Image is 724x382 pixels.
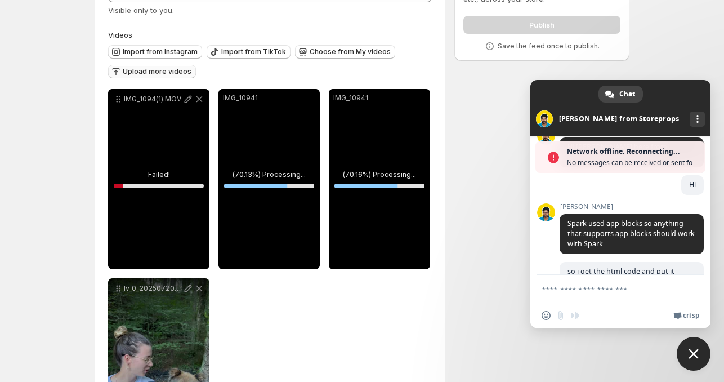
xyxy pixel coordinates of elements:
span: Hi [689,180,696,189]
span: Choose from My videos [310,47,391,56]
span: [PERSON_NAME] [560,203,704,211]
span: so i get the html code and put it inside? [567,266,674,286]
p: lv_0_20250720131316 1 [124,284,182,293]
span: No messages can be received or sent for now. [567,157,700,168]
span: Chat [619,86,635,103]
a: Close chat [677,337,710,371]
span: Import from Instagram [123,47,198,56]
span: Visible only to you. [108,6,174,15]
span: Upload more videos [123,67,191,76]
p: IMG_1094(1).MOV [124,95,182,104]
p: IMG_10941 [333,94,426,103]
a: Chat [598,86,643,103]
button: Import from TikTok [207,45,291,59]
button: Choose from My videos [295,45,395,59]
p: Save the feed once to publish. [498,42,600,51]
a: Crisp [673,311,699,320]
span: Import from TikTok [221,47,286,56]
textarea: Compose your message... [542,275,677,303]
button: Import from Instagram [108,45,202,59]
div: IMG_10941(70.13%) Processing...70.13453775467559% [218,89,320,269]
p: IMG_10941 [223,94,315,103]
button: Upload more videos [108,65,196,78]
span: Spark used app blocks so anything that supports app blocks should work with Spark. [567,219,695,248]
span: Crisp [683,311,699,320]
span: Network offline. Reconnecting... [567,146,700,157]
span: Insert an emoji [542,311,551,320]
span: Videos [108,30,132,39]
div: IMG_10941(70.16%) Processing...70.15605635849504% [329,89,430,269]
